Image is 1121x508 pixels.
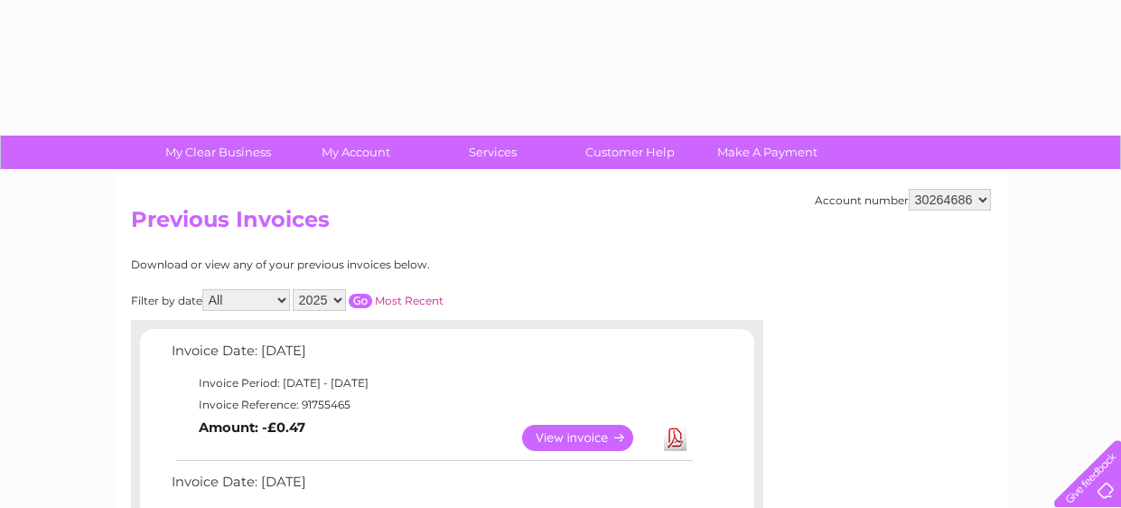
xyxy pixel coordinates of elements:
[693,136,842,169] a: Make A Payment
[167,470,696,503] td: Invoice Date: [DATE]
[199,419,305,436] b: Amount: -£0.47
[664,425,687,451] a: Download
[556,136,705,169] a: Customer Help
[131,289,605,311] div: Filter by date
[418,136,567,169] a: Services
[281,136,430,169] a: My Account
[167,339,696,372] td: Invoice Date: [DATE]
[167,394,696,416] td: Invoice Reference: 91755465
[144,136,293,169] a: My Clear Business
[131,207,991,241] h2: Previous Invoices
[815,189,991,211] div: Account number
[522,425,655,451] a: View
[131,259,605,271] div: Download or view any of your previous invoices below.
[167,372,696,394] td: Invoice Period: [DATE] - [DATE]
[375,294,444,307] a: Most Recent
